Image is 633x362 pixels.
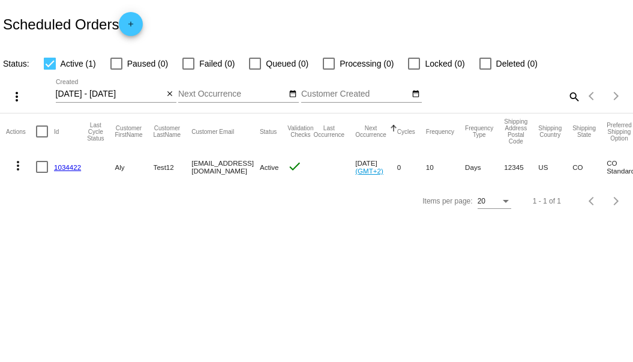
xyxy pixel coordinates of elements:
[287,113,313,149] mat-header-cell: Validation Checks
[87,122,104,142] button: Change sorting for LastProcessingCycleId
[538,125,562,138] button: Change sorting for ShippingCountry
[504,149,538,184] mat-cell: 12345
[465,125,493,138] button: Change sorting for FrequencyType
[533,197,561,205] div: 1 - 1 of 1
[397,128,415,135] button: Change sorting for Cycles
[3,12,143,36] h2: Scheduled Orders
[301,89,409,99] input: Customer Created
[3,59,29,68] span: Status:
[412,89,420,99] mat-icon: date_range
[355,125,386,138] button: Change sorting for NextOccurrenceUtc
[191,149,260,184] mat-cell: [EMAIL_ADDRESS][DOMAIN_NAME]
[6,113,36,149] mat-header-cell: Actions
[124,20,138,34] mat-icon: add
[566,87,581,106] mat-icon: search
[287,159,302,173] mat-icon: check
[340,56,394,71] span: Processing (0)
[580,84,604,108] button: Previous page
[166,89,174,99] mat-icon: close
[538,149,572,184] mat-cell: US
[426,149,465,184] mat-cell: 10
[604,189,628,213] button: Next page
[10,89,24,104] mat-icon: more_vert
[54,128,59,135] button: Change sorting for Id
[422,197,472,205] div: Items per page:
[115,149,153,184] mat-cell: Aly
[191,128,234,135] button: Change sorting for CustomerEmail
[266,56,308,71] span: Queued (0)
[313,125,344,138] button: Change sorting for LastOccurrenceUtc
[54,163,81,171] a: 1034422
[478,198,511,206] mat-select: Items per page:
[504,118,527,145] button: Change sorting for ShippingPostcode
[115,125,142,138] button: Change sorting for CustomerFirstName
[607,122,632,142] button: Change sorting for PreferredShippingOption
[355,149,397,184] mat-cell: [DATE]
[604,84,628,108] button: Next page
[572,149,607,184] mat-cell: CO
[260,163,279,171] span: Active
[425,56,464,71] span: Locked (0)
[572,125,596,138] button: Change sorting for ShippingState
[127,56,168,71] span: Paused (0)
[465,149,504,184] mat-cell: Days
[154,125,181,138] button: Change sorting for CustomerLastName
[289,89,297,99] mat-icon: date_range
[478,197,485,205] span: 20
[397,149,426,184] mat-cell: 0
[355,167,383,175] a: (GMT+2)
[61,56,96,71] span: Active (1)
[56,89,164,99] input: Created
[580,189,604,213] button: Previous page
[154,149,192,184] mat-cell: Test12
[260,128,277,135] button: Change sorting for Status
[178,89,286,99] input: Next Occurrence
[11,158,25,173] mat-icon: more_vert
[496,56,538,71] span: Deleted (0)
[199,56,235,71] span: Failed (0)
[426,128,454,135] button: Change sorting for Frequency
